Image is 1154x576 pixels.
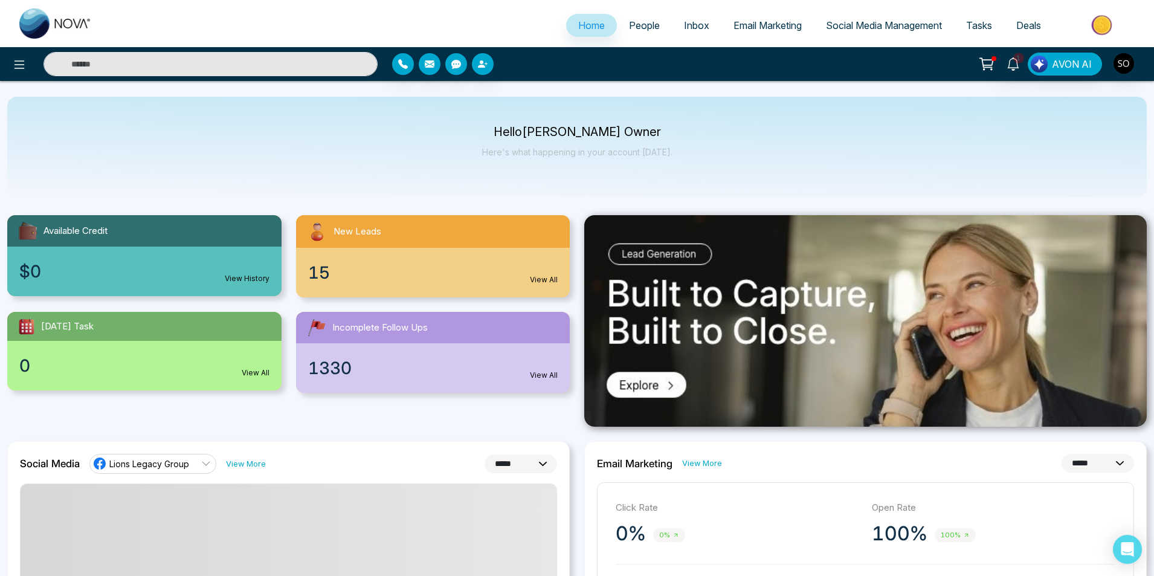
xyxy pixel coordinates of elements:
[826,19,942,31] span: Social Media Management
[1016,19,1041,31] span: Deals
[935,528,976,542] span: 100%
[19,8,92,39] img: Nova CRM Logo
[482,147,672,157] p: Here's what happening in your account [DATE].
[1052,57,1092,71] span: AVON AI
[721,14,814,37] a: Email Marketing
[308,260,330,285] span: 15
[530,274,558,285] a: View All
[44,224,108,238] span: Available Credit
[19,353,30,378] span: 0
[289,312,578,393] a: Incomplete Follow Ups1330View All
[1004,14,1053,37] a: Deals
[1059,11,1147,39] img: Market-place.gif
[999,53,1028,74] a: 1
[684,19,709,31] span: Inbox
[242,367,269,378] a: View All
[597,458,672,470] h2: Email Marketing
[306,317,327,338] img: followUps.svg
[530,370,558,381] a: View All
[289,215,578,297] a: New Leads15View All
[1114,53,1134,74] img: User Avatar
[566,14,617,37] a: Home
[19,259,41,284] span: $0
[578,19,605,31] span: Home
[1031,56,1048,73] img: Lead Flow
[653,528,685,542] span: 0%
[954,14,1004,37] a: Tasks
[872,522,927,546] p: 100%
[966,19,992,31] span: Tasks
[814,14,954,37] a: Social Media Management
[225,273,269,284] a: View History
[20,458,80,470] h2: Social Media
[584,215,1147,427] img: .
[41,320,94,334] span: [DATE] Task
[1028,53,1102,76] button: AVON AI
[334,225,381,239] span: New Leads
[1113,535,1142,564] div: Open Intercom Messenger
[1013,53,1024,63] span: 1
[332,321,428,335] span: Incomplete Follow Ups
[17,317,36,336] img: todayTask.svg
[616,522,646,546] p: 0%
[872,501,1116,515] p: Open Rate
[17,220,39,242] img: availableCredit.svg
[109,458,189,470] span: Lions Legacy Group
[226,458,266,470] a: View More
[308,355,352,381] span: 1330
[672,14,721,37] a: Inbox
[306,220,329,243] img: newLeads.svg
[482,127,672,137] p: Hello [PERSON_NAME] Owner
[617,14,672,37] a: People
[733,19,802,31] span: Email Marketing
[682,458,722,469] a: View More
[629,19,660,31] span: People
[616,501,860,515] p: Click Rate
